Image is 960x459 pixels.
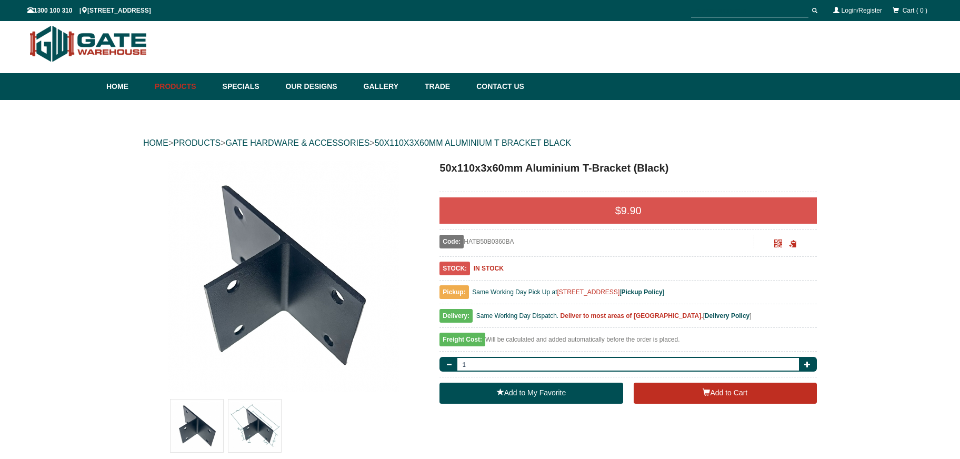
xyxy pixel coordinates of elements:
span: Delivery: [439,309,473,323]
span: STOCK: [439,262,470,275]
img: 50x110x3x60mm Aluminium T-Bracket (Black) [228,400,281,452]
span: Code: [439,235,464,248]
b: IN STOCK [474,265,504,272]
div: [ ] [439,310,817,328]
a: Gallery [358,73,419,100]
span: Same Working Day Dispatch. [476,312,559,320]
div: Will be calculated and added automatically before the order is placed. [439,333,817,352]
a: Contact Us [471,73,524,100]
span: 1300 100 310 | [STREET_ADDRESS] [27,7,151,14]
div: > > > [143,126,817,160]
a: [STREET_ADDRESS] [557,288,620,296]
span: Freight Cost: [439,333,485,346]
a: PRODUCTS [173,138,221,147]
div: HATB50B0360BA [439,235,754,248]
b: Deliver to most areas of [GEOGRAPHIC_DATA]. [561,312,703,320]
h1: 50x110x3x60mm Aluminium T-Bracket (Black) [439,160,817,176]
a: Specials [217,73,281,100]
img: Gate Warehouse [27,19,150,68]
a: 50x110x3x60mm Aluminium T-Bracket (Black) - - Gate Warehouse [144,160,423,392]
a: GATE HARDWARE & ACCESSORIES [225,138,369,147]
span: 9.90 [621,205,642,216]
a: Our Designs [281,73,358,100]
a: Products [149,73,217,100]
a: Delivery Policy [705,312,749,320]
a: Add to My Favorite [439,383,623,404]
span: Same Working Day Pick Up at [ ] [472,288,664,296]
a: Pickup Policy [622,288,663,296]
a: HOME [143,138,168,147]
button: Add to Cart [634,383,817,404]
a: Home [106,73,149,100]
iframe: LiveChat chat widget [749,177,960,422]
a: Login/Register [842,7,882,14]
a: Trade [419,73,471,100]
input: SEARCH PRODUCTS [691,4,808,17]
span: Pickup: [439,285,468,299]
a: 50X110X3X60MM ALUMINIUM T BRACKET BLACK [375,138,571,147]
div: $ [439,197,817,224]
img: 50x110x3x60mm Aluminium T-Bracket (Black) [171,400,223,452]
img: 50x110x3x60mm Aluminium T-Bracket (Black) - - Gate Warehouse [168,160,399,392]
span: Cart ( 0 ) [903,7,927,14]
